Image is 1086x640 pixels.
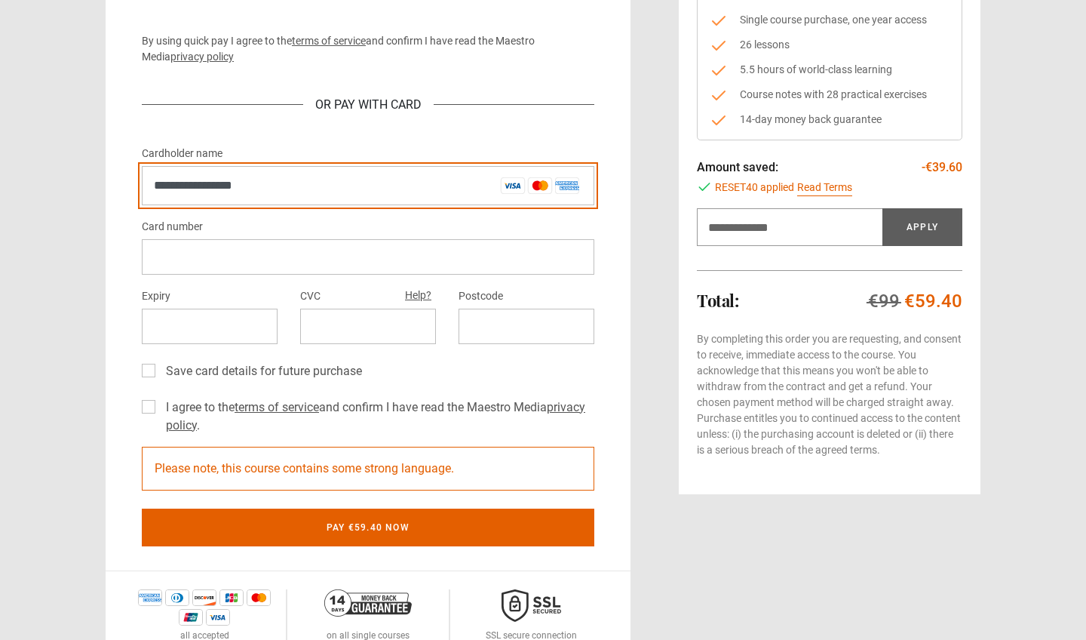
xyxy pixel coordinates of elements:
button: Help? [400,286,436,306]
label: Card number [142,218,203,236]
li: Single course purchase, one year access [710,12,949,28]
p: Amount saved: [697,158,778,177]
button: Apply [882,208,962,246]
button: Pay €59.40 now [142,509,594,546]
p: -€39.60 [922,158,962,177]
img: diners [165,589,189,606]
a: terms of service [235,400,319,414]
img: 14-day-money-back-guarantee-42d24aedb5115c0ff13b.png [324,589,412,617]
img: discover [192,589,216,606]
li: 26 lessons [710,37,949,53]
span: €99 [868,291,900,312]
img: jcb [219,589,244,606]
h2: Total: [697,291,738,309]
label: Save card details for future purchase [160,362,362,380]
iframe: Secure postal code input frame [471,319,582,334]
li: Course notes with 28 practical exercises [710,87,949,103]
label: I agree to the and confirm I have read the Maestro Media . [160,398,594,435]
img: mastercard [247,589,271,606]
a: Read Terms [797,180,852,196]
iframe: Secure expiration date input frame [154,319,265,334]
iframe: Secure card number input frame [154,250,582,264]
iframe: Secure CVC input frame [312,319,424,334]
label: Cardholder name [142,145,222,163]
label: CVC [300,288,321,306]
a: terms of service [292,35,366,47]
img: unionpay [179,609,203,626]
a: privacy policy [166,400,585,432]
span: €59.40 [904,291,962,312]
p: By using quick pay I agree to the and confirm I have read the Maestro Media [142,33,594,65]
img: visa [206,609,230,626]
div: Or Pay With Card [303,96,434,114]
li: 14-day money back guarantee [710,112,949,128]
a: privacy policy [170,51,234,63]
p: Please note, this course contains some strong language. [142,447,594,491]
span: RESET40 applied [715,180,794,196]
label: Postcode [459,288,503,306]
img: amex [138,589,162,606]
li: 5.5 hours of world-class learning [710,62,949,78]
p: By completing this order you are requesting, and consent to receive, immediate access to the cour... [697,331,962,458]
label: Expiry [142,288,170,306]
